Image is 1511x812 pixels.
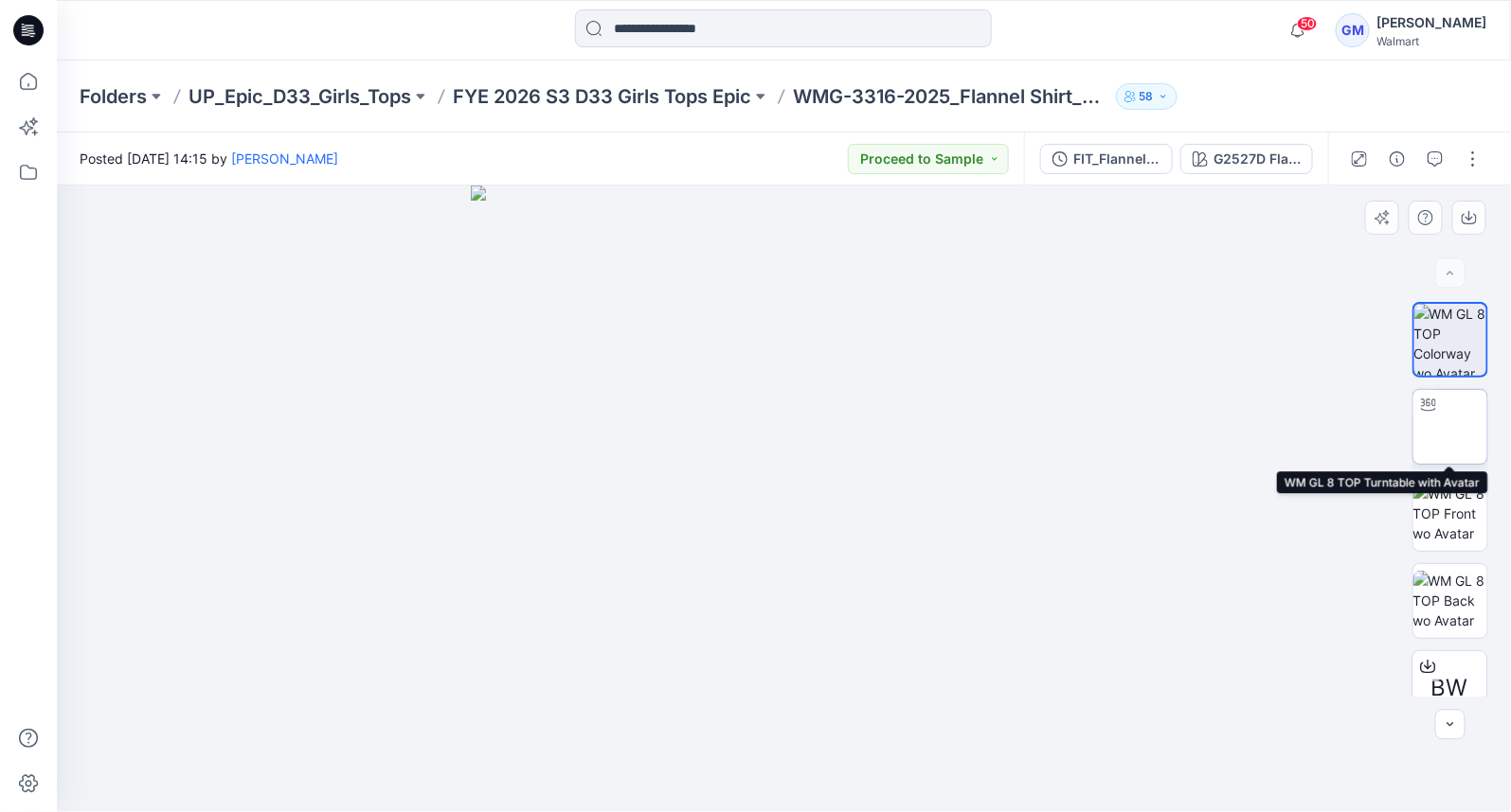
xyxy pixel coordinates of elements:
[189,83,411,110] a: UP_Epic_D33_Girls_Tops
[80,83,147,110] a: Folders
[1377,11,1487,34] div: [PERSON_NAME]
[1382,144,1412,174] button: Details
[1377,34,1487,48] div: Walmart
[1413,484,1487,543] img: WM GL 8 TOP Front wo Avatar
[1214,149,1301,169] div: G2527D Flannel Plaid_Fresh Ivory
[1040,144,1173,174] button: FIT_Flannel Shirt-HQ014445
[1336,13,1370,47] div: GM
[1414,304,1486,376] img: WM GL 8 TOP Colorway wo Avatar
[1180,144,1313,174] button: G2527D Flannel Plaid_Fresh Ivory
[1413,571,1487,630] img: WM GL 8 TOP Back wo Avatar
[231,150,338,167] a: [PERSON_NAME]
[1116,83,1178,110] button: 58
[1073,149,1160,169] div: FIT_Flannel Shirt-HQ014445
[793,83,1108,110] p: WMG-3316-2025_Flannel Shirt_HQ014445
[1297,16,1318,31] span: 50
[1413,390,1487,464] img: WM GL 8 TOP Turntable with Avatar
[471,185,1098,812] img: eyJhbGciOiJIUzI1NiIsImtpZCI6IjAiLCJzbHQiOiJzZXMiLCJ0eXAiOiJKV1QifQ.eyJkYXRhIjp7InR5cGUiOiJzdG9yYW...
[453,83,751,110] a: FYE 2026 S3 D33 Girls Tops Epic
[80,149,338,168] span: Posted [DATE] 14:15 by
[1432,671,1469,705] span: BW
[1140,86,1154,107] p: 58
